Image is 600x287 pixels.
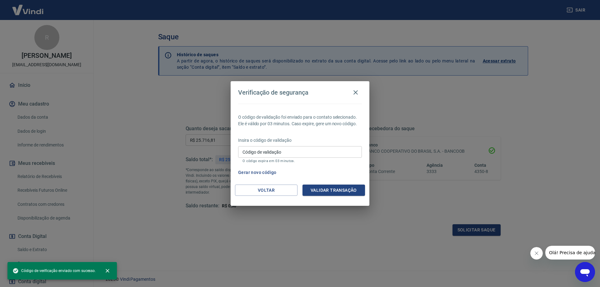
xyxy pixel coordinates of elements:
h4: Verificação de segurança [238,89,308,96]
iframe: Mensagem da empresa [545,246,595,260]
button: Validar transação [302,185,365,196]
iframe: Fechar mensagem [530,247,543,260]
p: O código expira em 03 minutos. [242,159,357,163]
button: Voltar [235,185,297,196]
iframe: Botão para abrir a janela de mensagens [575,262,595,282]
button: close [101,264,114,278]
span: Olá! Precisa de ajuda? [4,4,52,9]
span: Código de verificação enviado com sucesso. [12,268,96,274]
p: O código de validação foi enviado para o contato selecionado. Ele é válido por 03 minutos. Caso e... [238,114,362,127]
p: Insira o código de validação [238,137,362,144]
button: Gerar novo código [236,167,279,178]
